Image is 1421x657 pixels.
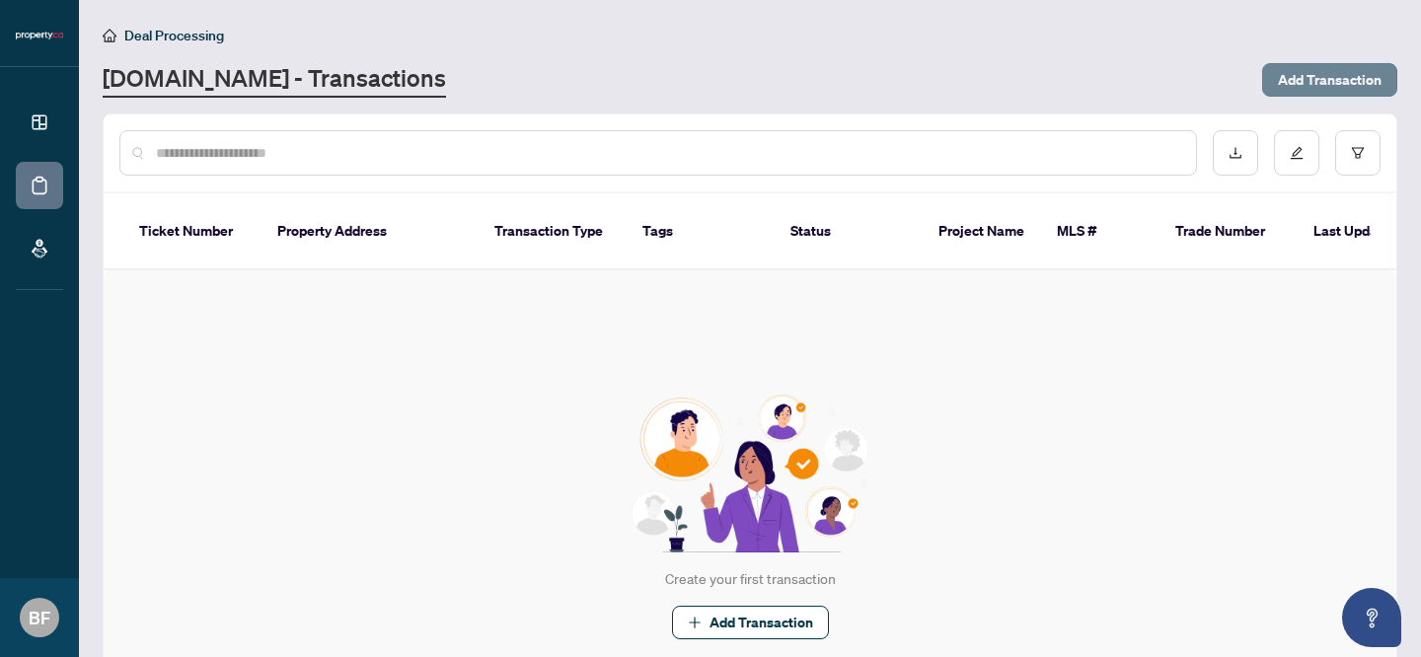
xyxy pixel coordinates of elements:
button: Add Transaction [1262,63,1397,97]
span: plus [688,616,702,629]
th: Status [775,193,923,270]
th: Ticket Number [123,193,262,270]
span: edit [1290,146,1304,160]
button: Add Transaction [672,606,829,639]
th: Tags [627,193,775,270]
div: Create your first transaction [665,568,836,590]
span: Add Transaction [710,607,813,638]
img: Null State Icon [623,395,877,552]
button: Open asap [1342,588,1401,647]
th: Transaction Type [479,193,627,270]
span: Deal Processing [124,27,224,44]
img: logo [16,30,63,41]
span: Add Transaction [1278,64,1382,96]
span: BF [29,604,50,631]
span: home [103,29,116,42]
button: filter [1335,130,1381,176]
th: Project Name [923,193,1041,270]
th: Property Address [262,193,479,270]
a: [DOMAIN_NAME] - Transactions [103,62,446,98]
button: edit [1274,130,1319,176]
span: download [1229,146,1242,160]
button: download [1213,130,1258,176]
th: Trade Number [1159,193,1298,270]
th: MLS # [1041,193,1159,270]
span: filter [1351,146,1365,160]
